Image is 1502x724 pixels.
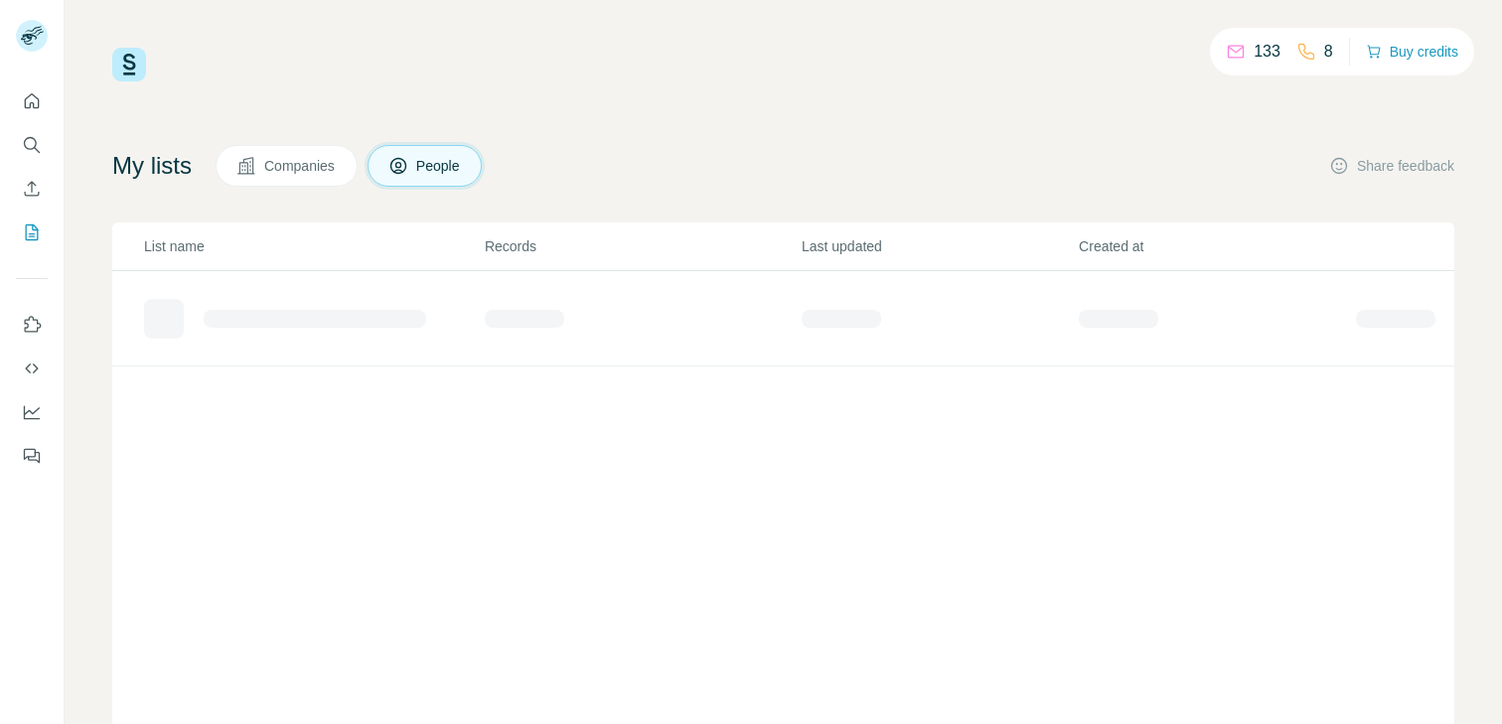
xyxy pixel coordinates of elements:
button: Search [16,127,48,163]
button: Use Surfe on LinkedIn [16,307,48,343]
button: Use Surfe API [16,351,48,386]
span: People [416,156,462,176]
p: 8 [1324,40,1333,64]
p: List name [144,236,483,256]
button: Share feedback [1329,156,1454,176]
p: Records [485,236,800,256]
button: Feedback [16,438,48,474]
img: Surfe Logo [112,48,146,81]
button: Enrich CSV [16,171,48,207]
h4: My lists [112,150,192,182]
button: Quick start [16,83,48,119]
span: Companies [264,156,337,176]
button: Dashboard [16,394,48,430]
button: My lists [16,215,48,250]
p: Created at [1079,236,1354,256]
p: Last updated [802,236,1077,256]
button: Buy credits [1366,38,1458,66]
p: 133 [1254,40,1280,64]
